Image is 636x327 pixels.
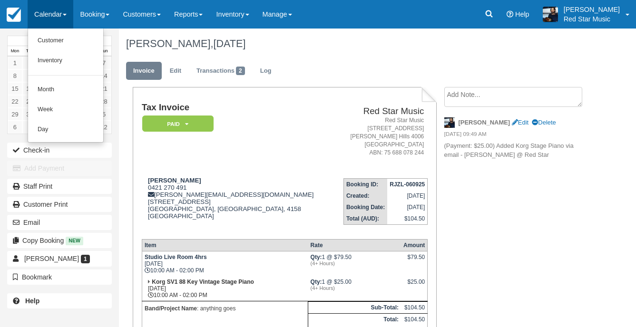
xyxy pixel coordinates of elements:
a: 16 [22,82,37,95]
a: Edit [512,119,528,126]
div: $25.00 [403,279,425,293]
em: [DATE] 09:49 AM [444,130,589,141]
em: Paid [142,115,214,132]
th: Sun [97,46,111,57]
a: Paid [142,115,210,133]
a: 15 [8,82,22,95]
address: Red Star Music [STREET_ADDRESS] [PERSON_NAME] Hills 4006 [GEOGRAPHIC_DATA] ABN: 75 688 078 244 [337,116,424,157]
a: 21 [97,82,111,95]
span: New [66,237,83,245]
a: Month [28,80,103,100]
td: [DATE] 10:00 AM - 02:00 PM [142,276,308,301]
p: (Payment: $25.00) Added Korg Stage Piano via email - [PERSON_NAME] @ Red Star [444,142,589,159]
strong: Qty [311,279,322,285]
a: Customer [28,31,103,51]
a: 6 [8,121,22,134]
button: Email [7,215,112,230]
td: [DATE] [387,190,428,202]
a: 14 [97,69,111,82]
a: 2 [22,57,37,69]
a: 1 [8,57,22,69]
th: Item [142,239,308,251]
button: Add Payment [7,161,112,176]
a: 7 [22,121,37,134]
th: Total: [308,313,401,325]
p: : anything goes [145,304,305,313]
button: Copy Booking New [7,233,112,248]
span: [PERSON_NAME] [24,255,79,262]
a: 8 [8,69,22,82]
h1: [PERSON_NAME], [126,38,589,49]
a: 30 [22,108,37,121]
strong: RJZL-060925 [390,181,425,188]
td: $104.50 [401,301,428,313]
a: 9 [22,69,37,82]
th: Booking ID: [343,178,387,190]
b: Help [25,297,39,305]
a: Week [28,100,103,120]
a: 28 [97,95,111,108]
td: $104.50 [387,213,428,225]
a: 29 [8,108,22,121]
a: 22 [8,95,22,108]
a: Staff Print [7,179,112,194]
span: [DATE] [213,38,245,49]
th: Total (AUD): [343,213,387,225]
a: Edit [163,62,188,80]
th: Sub-Total: [308,301,401,313]
span: 1 [81,255,90,263]
button: Bookmark [7,269,112,285]
a: 5 [97,108,111,121]
td: 1 @ $25.00 [308,276,401,301]
h1: Tax Invoice [142,103,333,113]
a: Delete [532,119,556,126]
span: 2 [236,67,245,75]
em: (4+ Hours) [311,285,399,291]
th: Created: [343,190,387,202]
a: Day [28,120,103,140]
a: 23 [22,95,37,108]
a: Transactions2 [189,62,252,80]
strong: Band/Project Name [145,305,197,312]
em: (4+ Hours) [311,260,399,266]
a: Inventory [28,51,103,71]
strong: Studio Live Room 4hrs [145,254,207,260]
a: Invoice [126,62,162,80]
a: [PERSON_NAME] 1 [7,251,112,266]
td: [DATE] 10:00 AM - 02:00 PM [142,251,308,276]
td: 1 @ $79.50 [308,251,401,276]
strong: [PERSON_NAME] [459,119,510,126]
td: $104.50 [401,313,428,325]
h2: Red Star Music [337,106,424,116]
div: $79.50 [403,254,425,268]
a: Log [253,62,279,80]
img: checkfront-main-nav-mini-logo.png [7,8,21,22]
i: Help [507,11,513,18]
p: [PERSON_NAME] [564,5,620,14]
a: Customer Print [7,197,112,212]
a: 12 [97,121,111,134]
strong: Qty [311,254,322,260]
strong: [PERSON_NAME] [148,177,201,184]
span: Help [515,10,529,18]
th: Mon [8,46,22,57]
strong: Korg SV1 88 Key Vintage Stage Piano [152,279,254,285]
th: Tue [22,46,37,57]
p: Red Star Music [564,14,620,24]
a: 7 [97,57,111,69]
a: Help [7,293,112,308]
ul: Calendar [28,29,104,143]
th: Booking Date: [343,202,387,213]
th: Amount [401,239,428,251]
td: [DATE] [387,202,428,213]
button: Check-in [7,143,112,158]
th: Rate [308,239,401,251]
img: A1 [543,7,558,22]
div: 0421 270 491 [PERSON_NAME][EMAIL_ADDRESS][DOMAIN_NAME] [STREET_ADDRESS] [GEOGRAPHIC_DATA], [GEOGR... [142,177,333,231]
